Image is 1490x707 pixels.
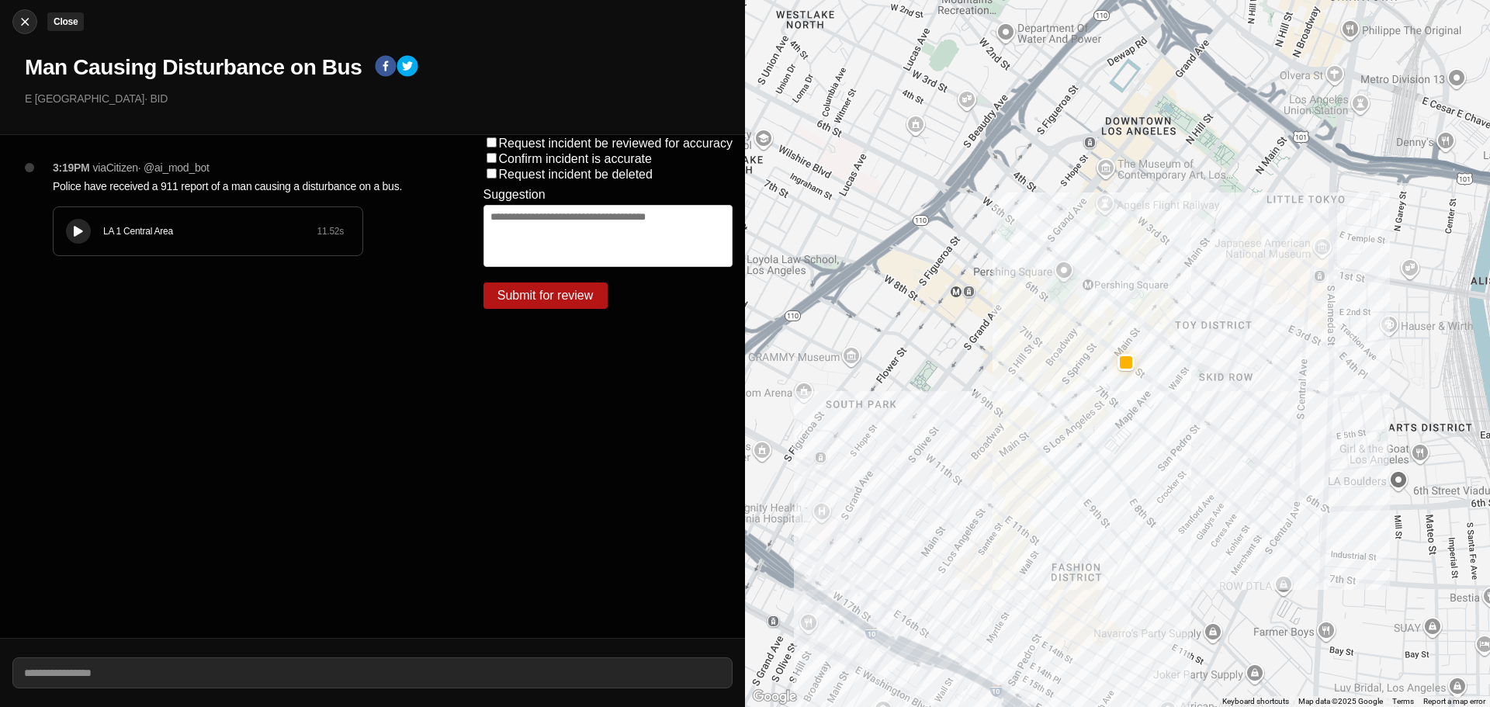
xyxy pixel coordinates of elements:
[749,687,800,707] img: Google
[53,178,421,194] p: Police have received a 911 report of a man causing a disturbance on a bus.
[375,55,397,80] button: facebook
[1392,697,1414,705] a: Terms (opens in new tab)
[499,152,652,165] label: Confirm incident is accurate
[25,91,733,106] p: E [GEOGRAPHIC_DATA] · BID
[483,188,546,202] label: Suggestion
[749,687,800,707] a: Open this area in Google Maps (opens a new window)
[53,160,90,175] p: 3:19PM
[93,160,210,175] p: via Citizen · @ ai_mod_bot
[1298,697,1383,705] span: Map data ©2025 Google
[499,168,653,181] label: Request incident be deleted
[1222,696,1289,707] button: Keyboard shortcuts
[397,55,418,80] button: twitter
[17,14,33,29] img: cancel
[25,54,362,81] h1: Man Causing Disturbance on Bus
[499,137,733,150] label: Request incident be reviewed for accuracy
[12,9,37,34] button: cancelClose
[317,225,344,237] div: 11.52 s
[483,282,608,309] button: Submit for review
[54,16,78,27] small: Close
[1423,697,1485,705] a: Report a map error
[103,225,317,237] div: LA 1 Central Area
